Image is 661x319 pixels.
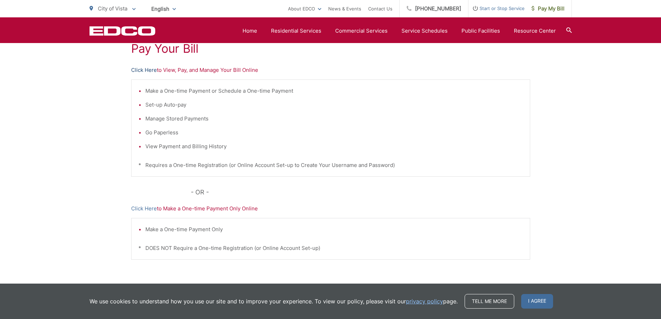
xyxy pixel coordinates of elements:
[145,142,523,151] li: View Payment and Billing History
[131,204,157,213] a: Click Here
[328,5,361,13] a: News & Events
[138,244,523,252] p: * DOES NOT Require a One-time Registration (or Online Account Set-up)
[145,101,523,109] li: Set-up Auto-pay
[90,297,458,305] p: We use cookies to understand how you use our site and to improve your experience. To view our pol...
[131,42,530,56] h1: Pay Your Bill
[368,5,392,13] a: Contact Us
[145,225,523,234] li: Make a One-time Payment Only
[145,87,523,95] li: Make a One-time Payment or Schedule a One-time Payment
[521,294,553,309] span: I agree
[243,27,257,35] a: Home
[271,27,321,35] a: Residential Services
[288,5,321,13] a: About EDCO
[131,66,157,74] a: Click Here
[191,187,530,198] p: - OR -
[90,26,155,36] a: EDCD logo. Return to the homepage.
[131,204,530,213] p: to Make a One-time Payment Only Online
[401,27,448,35] a: Service Schedules
[532,5,565,13] span: Pay My Bill
[514,27,556,35] a: Resource Center
[461,27,500,35] a: Public Facilities
[145,128,523,137] li: Go Paperless
[406,297,443,305] a: privacy policy
[98,5,127,12] span: City of Vista
[465,294,514,309] a: Tell me more
[145,115,523,123] li: Manage Stored Payments
[138,161,523,169] p: * Requires a One-time Registration (or Online Account Set-up to Create Your Username and Password)
[335,27,388,35] a: Commercial Services
[146,3,181,15] span: English
[131,66,530,74] p: to View, Pay, and Manage Your Bill Online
